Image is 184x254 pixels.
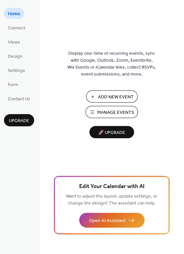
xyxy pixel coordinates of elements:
[79,213,145,228] button: Open AI Assistant
[8,96,30,103] span: Contact Us
[89,126,134,138] button: 🚀 Upgrade
[8,25,25,32] span: Connect
[4,50,26,61] a: Design
[8,39,20,46] span: Views
[4,79,22,90] a: Form
[4,114,34,126] button: Upgrade
[85,106,138,118] button: Manage Events
[4,22,29,33] a: Connect
[89,217,126,224] span: Open AI Assistant
[8,67,25,74] span: Settings
[8,11,20,17] span: Home
[8,81,18,88] span: Form
[66,192,157,208] span: Want to adjust the layout, update settings, or change the design? The assistant can help.
[4,36,24,47] a: Views
[9,117,29,124] span: Upgrade
[4,93,34,104] a: Contact Us
[4,8,24,19] a: Home
[8,53,22,60] span: Design
[93,128,130,137] span: 🚀 Upgrade
[97,109,134,116] span: Manage Events
[79,182,145,191] span: Edit Your Calendar with AI
[86,90,138,103] button: Add New Event
[98,94,134,101] span: Add New Event
[4,65,29,76] a: Settings
[67,50,156,78] span: Display one-time or recurring events, sync with Google, Outlook, Zoom, Eventbrite, Wix Events or ...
